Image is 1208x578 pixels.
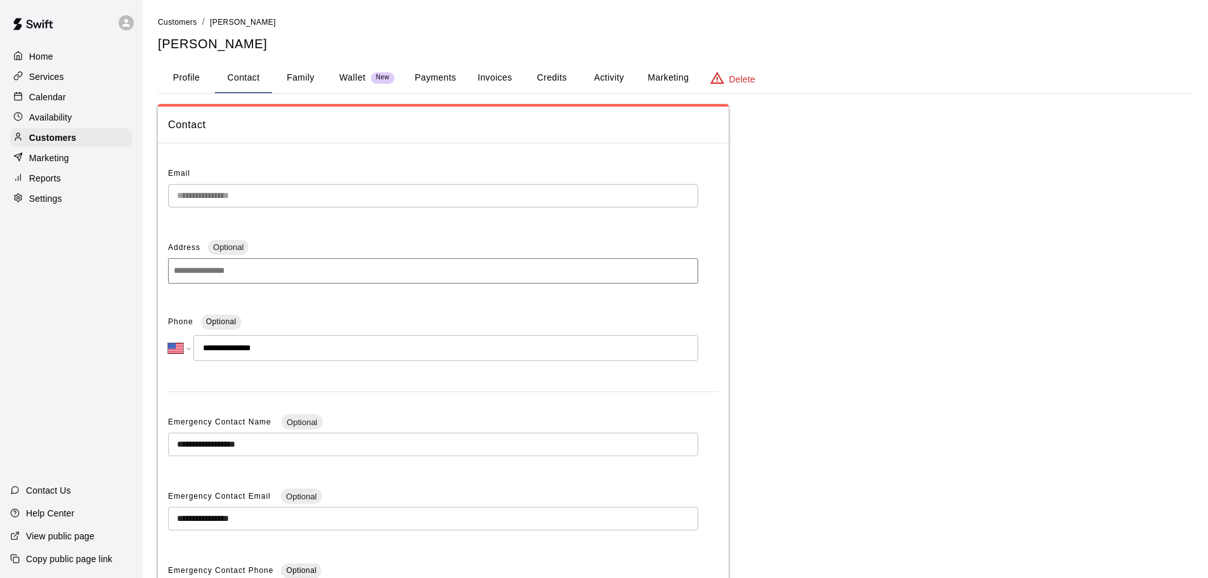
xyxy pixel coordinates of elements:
[29,70,64,83] p: Services
[206,317,237,326] span: Optional
[210,18,276,27] span: [PERSON_NAME]
[29,91,66,103] p: Calendar
[29,152,69,164] p: Marketing
[168,312,193,332] span: Phone
[26,530,94,542] p: View public page
[10,189,133,208] a: Settings
[10,148,133,167] a: Marketing
[637,63,699,93] button: Marketing
[371,74,394,82] span: New
[10,169,133,188] a: Reports
[168,184,698,207] div: The email of an existing customer can only be changed by the customer themselves at https://book....
[29,111,72,124] p: Availability
[168,243,200,252] span: Address
[26,507,74,520] p: Help Center
[158,36,1193,53] h5: [PERSON_NAME]
[10,47,133,66] a: Home
[281,492,321,501] span: Optional
[405,63,466,93] button: Payments
[168,492,273,501] span: Emergency Contact Email
[158,15,1193,29] nav: breadcrumb
[272,63,329,93] button: Family
[466,63,523,93] button: Invoices
[523,63,580,93] button: Credits
[168,417,274,426] span: Emergency Contact Name
[580,63,637,93] button: Activity
[158,18,197,27] span: Customers
[158,16,197,27] a: Customers
[10,67,133,86] a: Services
[282,417,322,427] span: Optional
[29,172,61,185] p: Reports
[168,169,190,178] span: Email
[215,63,272,93] button: Contact
[10,128,133,147] a: Customers
[729,73,755,86] p: Delete
[26,553,112,565] p: Copy public page link
[168,117,718,133] span: Contact
[286,566,316,575] span: Optional
[208,242,249,252] span: Optional
[202,15,205,29] li: /
[29,131,76,144] p: Customers
[29,192,62,205] p: Settings
[10,108,133,127] a: Availability
[158,63,1193,93] div: basic tabs example
[26,484,71,497] p: Contact Us
[10,88,133,107] a: Calendar
[339,71,366,84] p: Wallet
[29,50,53,63] p: Home
[158,63,215,93] button: Profile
